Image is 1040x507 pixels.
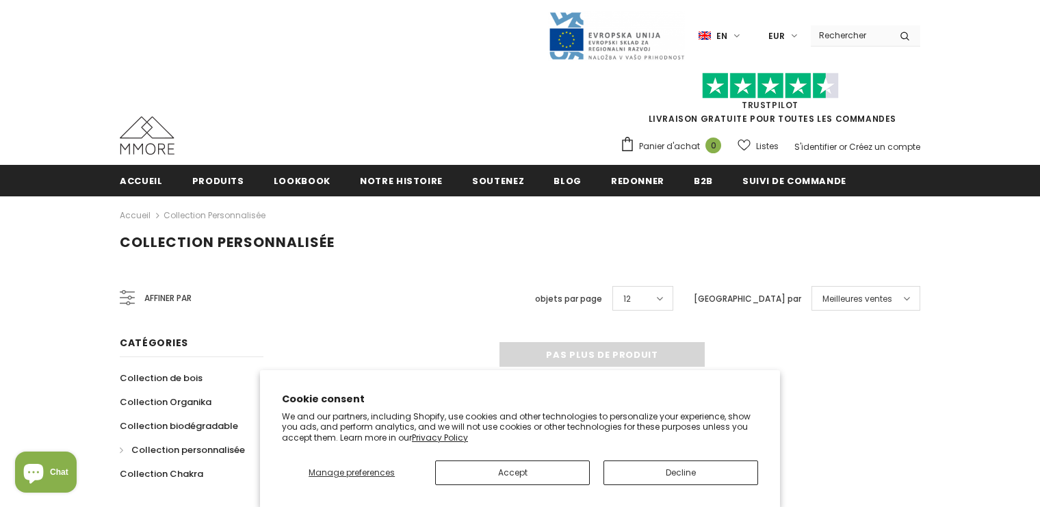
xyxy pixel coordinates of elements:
[412,432,468,443] a: Privacy Policy
[282,392,758,406] h2: Cookie consent
[742,99,798,111] a: TrustPilot
[120,207,151,224] a: Accueil
[120,366,203,390] a: Collection de bois
[738,134,779,158] a: Listes
[360,174,443,187] span: Notre histoire
[699,30,711,42] img: i-lang-1.png
[623,292,631,306] span: 12
[120,336,188,350] span: Catégories
[120,462,203,486] a: Collection Chakra
[756,140,779,153] span: Listes
[742,174,846,187] span: Suivi de commande
[144,291,192,306] span: Affiner par
[742,165,846,196] a: Suivi de commande
[548,29,685,41] a: Javni Razpis
[309,467,395,478] span: Manage preferences
[472,174,524,187] span: soutenez
[120,414,238,438] a: Collection biodégradable
[639,140,700,153] span: Panier d'achat
[620,136,728,157] a: Panier d'achat 0
[794,141,837,153] a: S'identifier
[120,116,174,155] img: Cas MMORE
[716,29,727,43] span: en
[192,165,244,196] a: Produits
[554,174,582,187] span: Blog
[131,443,245,456] span: Collection personnalisée
[554,165,582,196] a: Blog
[274,165,330,196] a: Lookbook
[535,292,602,306] label: objets par page
[164,209,265,221] a: Collection personnalisée
[11,452,81,496] inbox-online-store-chat: Shopify online store chat
[702,73,839,99] img: Faites confiance aux étoiles pilotes
[603,460,758,485] button: Decline
[694,165,713,196] a: B2B
[274,174,330,187] span: Lookbook
[694,174,713,187] span: B2B
[120,165,163,196] a: Accueil
[705,138,721,153] span: 0
[360,165,443,196] a: Notre histoire
[120,372,203,385] span: Collection de bois
[768,29,785,43] span: EUR
[548,11,685,61] img: Javni Razpis
[120,395,211,408] span: Collection Organika
[120,438,245,462] a: Collection personnalisée
[694,292,801,306] label: [GEOGRAPHIC_DATA] par
[120,419,238,432] span: Collection biodégradable
[811,25,889,45] input: Search Site
[435,460,590,485] button: Accept
[472,165,524,196] a: soutenez
[849,141,920,153] a: Créez un compte
[120,233,335,252] span: Collection personnalisée
[822,292,892,306] span: Meilleures ventes
[120,390,211,414] a: Collection Organika
[839,141,847,153] span: or
[282,411,758,443] p: We and our partners, including Shopify, use cookies and other technologies to personalize your ex...
[192,174,244,187] span: Produits
[611,165,664,196] a: Redonner
[282,460,421,485] button: Manage preferences
[620,79,920,125] span: LIVRAISON GRATUITE POUR TOUTES LES COMMANDES
[120,467,203,480] span: Collection Chakra
[611,174,664,187] span: Redonner
[120,174,163,187] span: Accueil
